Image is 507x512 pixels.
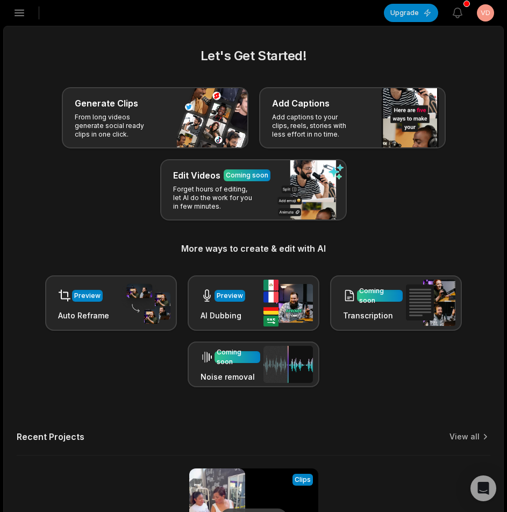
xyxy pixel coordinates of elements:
[406,280,455,326] img: transcription.png
[58,310,109,321] h3: Auto Reframe
[263,280,313,326] img: ai_dubbing.png
[263,346,313,383] img: noise_removal.png
[272,113,355,139] p: Add captions to your clips, reels, stories with less effort in no time.
[75,113,158,139] p: From long videos generate social ready clips in one click.
[449,431,480,442] a: View all
[121,282,170,324] img: auto_reframe.png
[75,97,138,110] h3: Generate Clips
[201,310,245,321] h3: AI Dubbing
[17,46,490,66] h2: Let's Get Started!
[226,170,268,180] div: Coming soon
[343,310,403,321] h3: Transcription
[173,185,256,211] p: Forget hours of editing, let AI do the work for you in few minutes.
[470,475,496,501] div: Open Intercom Messenger
[17,431,84,442] h2: Recent Projects
[173,169,220,182] h3: Edit Videos
[17,242,490,255] h3: More ways to create & edit with AI
[217,291,243,301] div: Preview
[359,286,401,305] div: Coming soon
[217,347,258,367] div: Coming soon
[384,4,438,22] button: Upgrade
[74,291,101,301] div: Preview
[272,97,330,110] h3: Add Captions
[201,371,260,382] h3: Noise removal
